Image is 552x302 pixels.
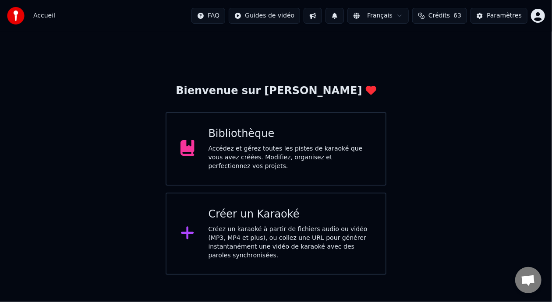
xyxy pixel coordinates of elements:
div: Paramètres [487,11,522,20]
span: Crédits [428,11,450,20]
button: Guides de vidéo [229,8,300,24]
div: Créer un Karaoké [209,207,372,221]
nav: breadcrumb [33,11,55,20]
span: Accueil [33,11,55,20]
button: Paramètres [471,8,527,24]
span: 63 [453,11,461,20]
button: Crédits63 [412,8,467,24]
img: youka [7,7,25,25]
div: Bienvenue sur [PERSON_NAME] [176,84,376,98]
div: Accédez et gérez toutes les pistes de karaoké que vous avez créées. Modifiez, organisez et perfec... [209,144,372,171]
div: Créez un karaoké à partir de fichiers audio ou vidéo (MP3, MP4 et plus), ou collez une URL pour g... [209,225,372,260]
button: FAQ [191,8,225,24]
div: Bibliothèque [209,127,372,141]
div: Ouvrir le chat [515,267,541,293]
